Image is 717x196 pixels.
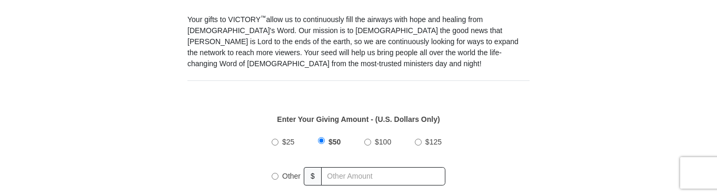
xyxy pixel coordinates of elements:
span: $25 [282,138,294,146]
strong: Enter Your Giving Amount - (U.S. Dollars Only) [277,115,440,123]
span: $ [304,167,322,185]
span: Other [282,172,301,180]
span: $50 [328,138,341,146]
span: $100 [375,138,391,146]
sup: ™ [261,14,266,20]
p: Your gifts to VICTORY allow us to continuously fill the airways with hope and healing from [DEMOG... [187,14,530,69]
input: Other Amount [321,167,445,185]
span: $125 [425,138,442,146]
